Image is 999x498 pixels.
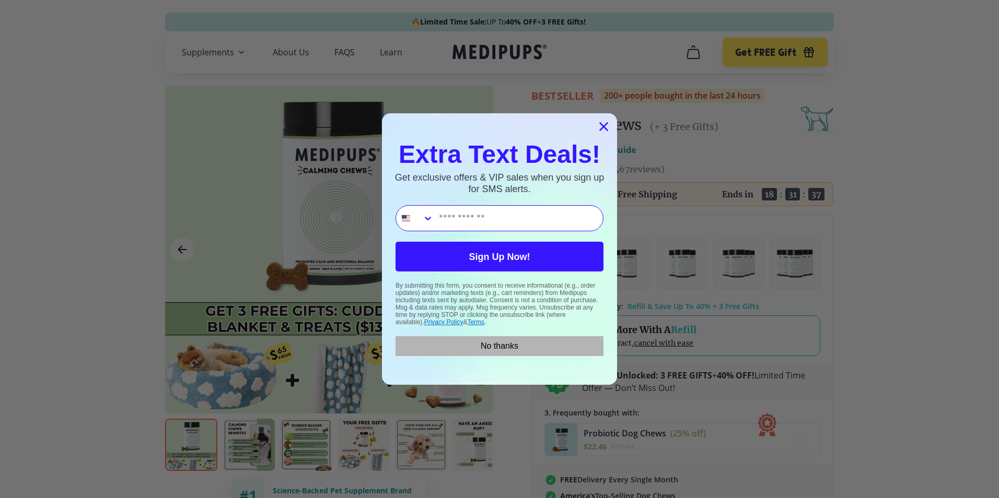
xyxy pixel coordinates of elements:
[424,318,463,326] a: Privacy Policy
[396,242,603,271] button: Sign Up Now!
[396,336,603,356] button: No thanks
[392,172,607,195] p: Get exclusive offers & VIP sales when you sign up for SMS alerts.
[467,318,484,326] a: Terms
[399,140,600,168] span: Extra Text Deals!
[396,206,434,231] button: Search Countries
[402,214,410,222] img: United States
[595,117,613,136] button: Close dialog
[396,282,603,326] p: By submitting this form, you consent to receive informational (e.g., order updates) and/or market...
